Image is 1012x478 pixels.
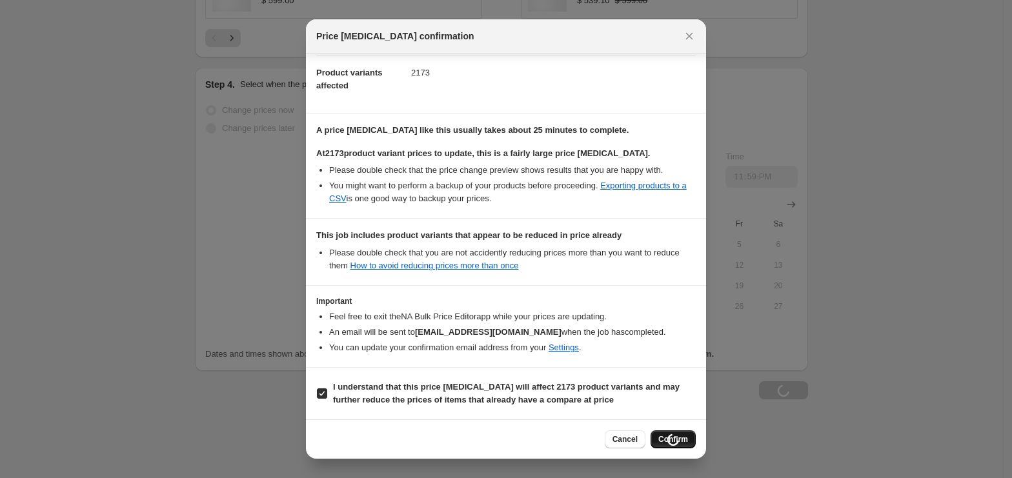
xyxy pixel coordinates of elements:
dd: 2173 [411,55,696,90]
li: Please double check that the price change preview shows results that you are happy with. [329,164,696,177]
li: You might want to perform a backup of your products before proceeding. is one good way to backup ... [329,179,696,205]
span: Cancel [612,434,638,444]
a: Settings [549,343,579,352]
span: Price [MEDICAL_DATA] confirmation [316,30,474,43]
li: An email will be sent to when the job has completed . [329,326,696,339]
span: Product variants affected [316,68,383,90]
b: A price [MEDICAL_DATA] like this usually takes about 25 minutes to complete. [316,125,629,135]
b: [EMAIL_ADDRESS][DOMAIN_NAME] [415,327,562,337]
li: Please double check that you are not accidently reducing prices more than you want to reduce them [329,246,696,272]
a: Exporting products to a CSV [329,181,687,203]
a: How to avoid reducing prices more than once [350,261,519,270]
b: This job includes product variants that appear to be reduced in price already [316,230,622,240]
li: You can update your confirmation email address from your . [329,341,696,354]
b: I understand that this price [MEDICAL_DATA] will affect 2173 product variants and may further red... [333,382,680,404]
h3: Important [316,296,696,306]
li: Feel free to exit the NA Bulk Price Editor app while your prices are updating. [329,310,696,323]
button: Cancel [605,430,645,448]
button: Close [680,27,698,45]
b: At 2173 product variant prices to update, this is a fairly large price [MEDICAL_DATA]. [316,148,650,158]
